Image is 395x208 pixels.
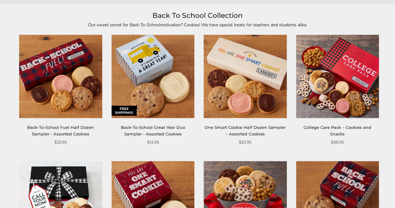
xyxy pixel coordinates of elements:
span: motivation? Cookies! We have special treats for teachers and students alike. [160,22,307,28]
img: One Smart Cookie Half Dozen Sampler – Assorted Cookies [204,35,287,118]
h1: Back To School Collection [25,10,370,21]
a: College Care Pack – Cookies and Snacks [304,125,371,136]
em: Back-To-School [130,22,160,28]
a: Back-To-School Fuel Half Dozen Sampler - Assorted Cookies [27,125,94,136]
span: $39.95 [331,139,344,145]
img: College Care Pack – Cookies and Snacks [296,35,379,118]
span: $23.95 [54,139,67,145]
a: Back-To-School Great Year Duo Sampler - Assorted Cookies [121,125,185,136]
img: Back-To-School Great Year Duo Sampler - Assorted Cookies [111,35,194,118]
a: One Smart Cookie Half Dozen Sampler – Assorted Cookies [205,125,286,136]
span: Our sweet secret for [88,22,130,28]
span: $23.95 [239,139,251,145]
span: $12.95 [147,139,159,145]
img: Back-To-School Fuel Half Dozen Sampler - Assorted Cookies [19,35,102,118]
